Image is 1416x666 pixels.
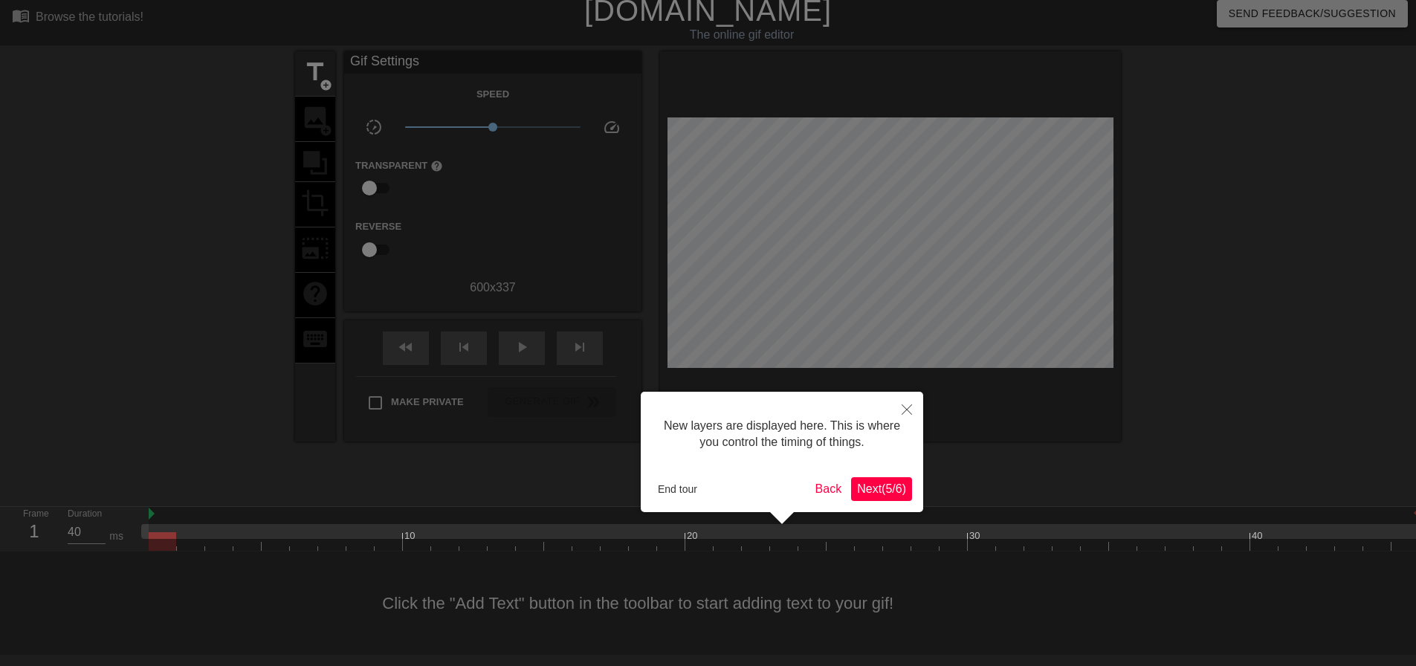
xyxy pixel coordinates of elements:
button: Back [809,477,848,501]
button: Close [890,392,923,426]
button: End tour [652,478,703,500]
div: New layers are displayed here. This is where you control the timing of things. [652,403,912,466]
button: Next [851,477,912,501]
span: Next ( 5 / 6 ) [857,482,906,495]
